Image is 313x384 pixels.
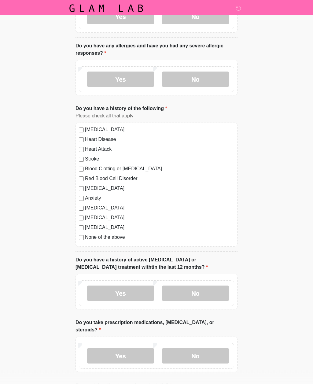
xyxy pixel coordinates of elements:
[162,72,229,87] label: No
[79,157,84,162] input: Stroke
[87,349,154,364] label: Yes
[69,5,143,12] img: Glam Lab Logo
[75,113,238,120] div: Please check all that apply
[79,128,84,133] input: [MEDICAL_DATA]
[75,42,238,57] label: Do you have any allergies and have you had any severe allergic responses?
[79,167,84,172] input: Blood Clotting or [MEDICAL_DATA]
[75,319,238,334] label: Do you take prescription medications, [MEDICAL_DATA], or steroids?
[87,286,154,301] label: Yes
[85,214,234,222] label: [MEDICAL_DATA]
[85,224,234,231] label: [MEDICAL_DATA]
[162,349,229,364] label: No
[87,72,154,87] label: Yes
[162,286,229,301] label: No
[85,165,234,173] label: Blood Clotting or [MEDICAL_DATA]
[75,105,167,113] label: Do you have a history of the following
[79,235,84,240] input: None of the above
[79,226,84,231] input: [MEDICAL_DATA]
[79,186,84,191] input: [MEDICAL_DATA]
[85,146,234,153] label: Heart Attack
[79,147,84,152] input: Heart Attack
[85,136,234,143] label: Heart Disease
[79,177,84,182] input: Red Blood Cell Disorder
[85,185,234,192] label: [MEDICAL_DATA]
[75,257,238,271] label: Do you have a history of active [MEDICAL_DATA] or [MEDICAL_DATA] treatment withtin the last 12 mo...
[79,206,84,211] input: [MEDICAL_DATA]
[79,196,84,201] input: Anxiety
[85,234,234,241] label: None of the above
[85,195,234,202] label: Anxiety
[79,138,84,142] input: Heart Disease
[85,126,234,134] label: [MEDICAL_DATA]
[85,205,234,212] label: [MEDICAL_DATA]
[85,175,234,183] label: Red Blood Cell Disorder
[79,216,84,221] input: [MEDICAL_DATA]
[85,156,234,163] label: Stroke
